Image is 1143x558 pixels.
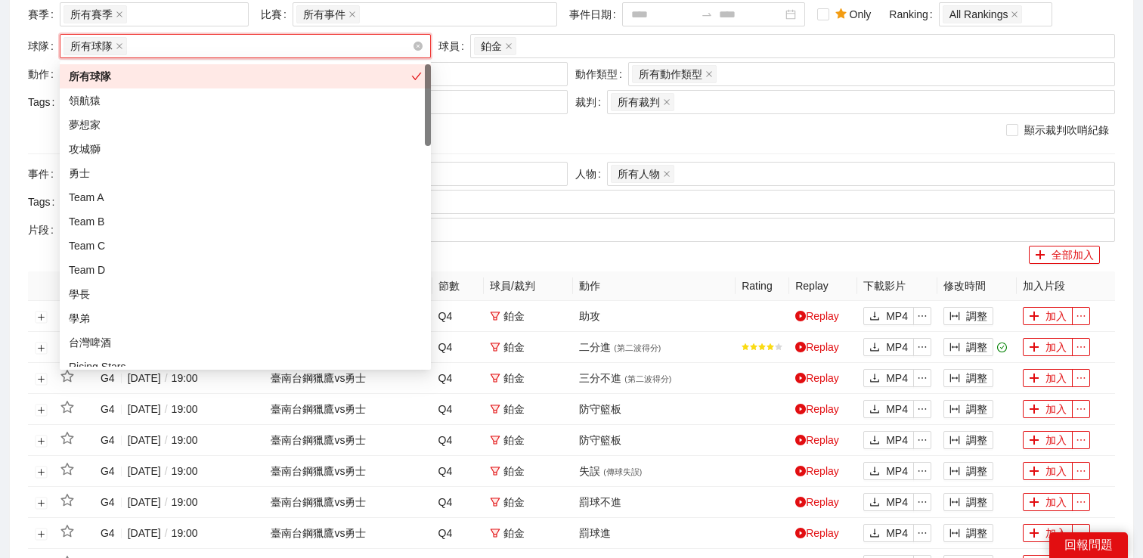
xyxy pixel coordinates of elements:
[618,94,660,110] span: 所有裁判
[1072,524,1090,542] button: ellipsis
[70,6,113,23] span: 所有賽季
[60,88,431,113] div: 領航猿
[348,11,356,18] span: close
[943,493,993,511] button: column-width調整
[886,463,908,479] span: MP4
[1072,462,1090,480] button: ellipsis
[484,332,573,363] td: 鉑金
[1023,307,1073,325] button: plus加入
[889,2,938,26] label: Ranking
[750,343,757,351] span: star
[60,161,431,185] div: 勇士
[265,456,432,487] td: 臺南台鋼獵鷹 vs 勇士
[1023,524,1073,542] button: plus加入
[863,307,914,325] button: downloadMP4
[69,334,422,351] div: 台灣啤酒
[69,165,422,181] div: 勇士
[161,527,172,539] span: /
[28,34,60,58] label: 球隊
[36,373,48,385] button: 展開行
[484,271,573,301] th: 球員 / 裁判
[835,8,847,20] span: star
[1023,493,1073,511] button: plus加入
[795,434,839,446] a: Replay
[101,494,259,510] div: G4 [DATE] 19:00
[863,493,914,511] button: downloadMP4
[1029,246,1100,264] button: plus全部加入
[265,363,432,394] td: 臺南台鋼獵鷹 vs 勇士
[914,528,931,538] span: ellipsis
[949,373,960,385] span: column-width
[1029,311,1039,323] span: plus
[949,435,960,447] span: column-width
[484,363,573,394] td: 鉑金
[60,463,74,476] span: star
[432,487,485,518] td: Q4
[603,467,642,476] span: ( 傳球失誤 )
[914,435,931,445] span: ellipsis
[795,373,806,383] span: play-circle
[869,466,880,478] span: download
[60,355,431,379] div: Rising Stars
[36,528,48,540] button: 展開行
[116,42,123,50] span: close
[886,308,908,324] span: MP4
[490,497,500,507] span: filter
[1023,431,1073,449] button: plus加入
[869,497,880,509] span: download
[60,494,74,507] span: star
[1072,431,1090,449] button: ellipsis
[795,466,806,476] span: play-circle
[1072,338,1090,356] button: ellipsis
[573,487,736,518] td: 罰球不進
[701,8,713,20] span: to
[411,71,422,82] span: check
[432,301,485,332] td: Q4
[1073,528,1089,538] span: ellipsis
[795,528,806,538] span: play-circle
[101,463,259,479] div: G4 [DATE] 19:00
[624,374,671,383] span: ( 第二波得分 )
[60,432,74,445] span: star
[775,343,782,351] span: star
[1072,400,1090,418] button: ellipsis
[261,2,293,26] label: 比賽
[701,8,713,20] span: swap-right
[28,90,60,114] label: Tags
[913,524,931,542] button: ellipsis
[60,330,431,355] div: 台灣啤酒
[914,466,931,476] span: ellipsis
[60,525,74,538] span: star
[1023,462,1073,480] button: plus加入
[60,401,74,414] span: star
[432,363,485,394] td: Q4
[484,394,573,425] td: 鉑金
[795,496,839,508] a: Replay
[1049,532,1128,558] div: 回報問題
[573,301,736,332] td: 助攻
[914,404,931,414] span: ellipsis
[1035,250,1045,262] span: plus
[490,342,500,352] span: filter
[573,332,736,363] td: 二分進
[913,431,931,449] button: ellipsis
[60,113,431,137] div: 夢想家
[1029,466,1039,478] span: plus
[863,338,914,356] button: downloadMP4
[161,465,172,477] span: /
[869,342,880,354] span: download
[484,456,573,487] td: 鉑金
[795,527,839,539] a: Replay
[1017,271,1115,301] th: 加入片段
[943,524,993,542] button: column-width調整
[490,435,500,445] span: filter
[303,6,345,23] span: 所有事件
[101,370,259,386] div: G4 [DATE] 19:00
[913,307,931,325] button: ellipsis
[69,358,422,375] div: Rising Stars
[101,432,259,448] div: G4 [DATE] 19:00
[36,311,48,323] button: 展開行
[1073,404,1089,414] span: ellipsis
[795,311,806,321] span: play-circle
[663,170,671,178] span: close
